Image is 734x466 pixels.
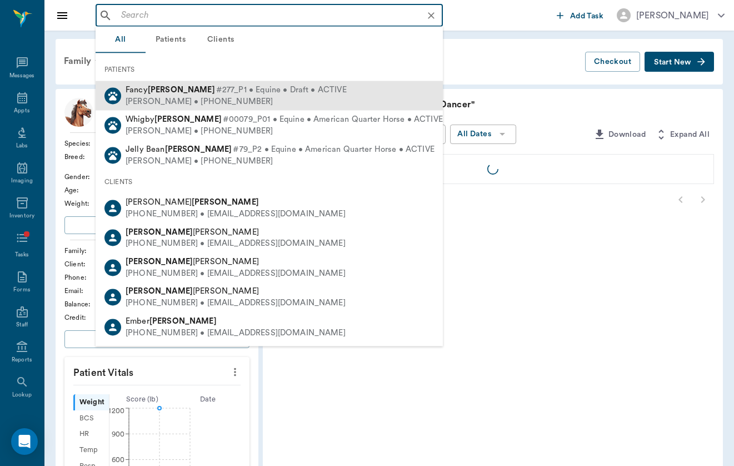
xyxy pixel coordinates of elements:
span: [PERSON_NAME] [126,227,259,236]
div: [PERSON_NAME] [636,9,709,22]
button: Close drawer [51,4,73,27]
div: [PERSON_NAME] • [PHONE_NUMBER] [126,155,435,167]
span: Expand All [670,128,710,142]
div: Balance : [64,299,111,309]
b: [PERSON_NAME] [192,198,259,206]
div: [PHONE_NUMBER] • [EMAIL_ADDRESS][DOMAIN_NAME] [126,238,346,250]
button: more [226,363,244,381]
span: Whigby [126,115,222,123]
div: HR [73,427,109,443]
tspan: 900 [111,430,124,437]
button: All [96,27,146,53]
button: Download [588,125,650,145]
button: Patients [146,27,196,53]
button: Clients [196,27,246,53]
b: [PERSON_NAME] [149,316,217,325]
div: Inventory [9,212,34,220]
div: Forms [13,286,30,294]
div: Breed : [64,152,111,162]
div: Tasks [15,251,29,259]
div: Phone : [64,272,111,282]
span: [PERSON_NAME] [126,198,259,206]
b: [PERSON_NAME] [126,257,193,266]
div: Messages [9,72,35,80]
div: Appts [14,107,29,115]
div: Labs [16,142,28,150]
div: Staff [16,321,28,329]
div: [PHONE_NUMBER] • [EMAIL_ADDRESS][DOMAIN_NAME] [126,267,346,279]
div: Imaging [11,177,33,185]
div: [PHONE_NUMBER] • [EMAIL_ADDRESS][DOMAIN_NAME] [126,208,346,220]
b: [PERSON_NAME] [165,145,232,153]
div: Weight : [64,199,111,209]
button: [PERSON_NAME] [608,5,733,26]
button: Add client Special Care Note [64,330,249,348]
span: #00079_P01 • Equine • American Quarter Horse • ACTIVE [223,114,443,126]
div: Weight [73,394,109,410]
div: Client : [64,259,111,269]
b: [PERSON_NAME] [126,287,193,295]
div: Species : [64,138,111,148]
div: Temp [73,442,109,458]
div: Reports [12,356,32,364]
tspan: 600 [111,457,124,463]
div: Lookup [12,391,32,399]
div: [PHONE_NUMBER] • [EMAIL_ADDRESS][DOMAIN_NAME] [126,327,346,339]
div: [PERSON_NAME] • [PHONE_NUMBER] [126,96,347,107]
button: Clear [423,8,439,23]
div: CLIENTS [96,170,443,194]
span: #79_P2 • Equine • American Quarter Horse • ACTIVE [233,143,434,155]
div: Date [175,394,241,405]
input: Search [117,8,440,23]
button: All Dates [450,125,516,144]
div: [PHONE_NUMBER] • [EMAIL_ADDRESS][DOMAIN_NAME] [126,298,346,309]
div: Family : [64,246,111,256]
button: Expand All [650,125,714,145]
span: [PERSON_NAME] [126,257,259,266]
b: [PERSON_NAME] [154,115,222,123]
div: Gender : [64,172,111,182]
span: Jelly Bean [126,145,232,153]
div: BCS [73,410,109,427]
button: Start New [645,52,714,72]
span: Fancy [126,86,215,94]
span: [PERSON_NAME] [126,287,259,295]
div: Score ( lb ) [109,394,175,405]
button: Add patient Special Care Note [64,216,249,234]
b: [PERSON_NAME] [148,86,215,94]
div: [PERSON_NAME] • [PHONE_NUMBER] [126,126,443,137]
div: PATIENTS [96,58,443,81]
span: #277_P1 • Equine • Draft • ACTIVE [216,85,347,96]
p: Patient Vitals [64,357,249,385]
button: Checkout [585,52,640,72]
button: Add Task [552,5,608,26]
img: Profile Image [64,98,93,127]
span: Ember [126,316,217,325]
div: Open Intercom Messenger [11,428,38,455]
div: Age : [64,185,111,195]
div: Credit : [64,313,111,323]
div: Family [57,48,111,75]
div: Email : [64,286,111,296]
b: [PERSON_NAME] [126,227,193,236]
tspan: 1200 [108,408,124,414]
